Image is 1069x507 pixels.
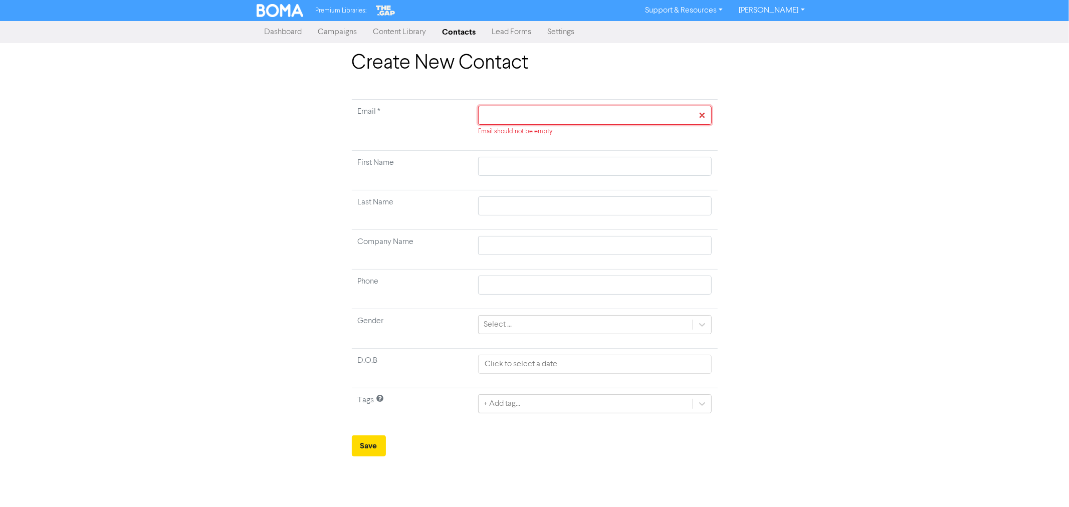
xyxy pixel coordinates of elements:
td: Gender [352,309,473,349]
iframe: Chat Widget [1019,459,1069,507]
a: [PERSON_NAME] [731,3,812,19]
td: Company Name [352,230,473,270]
a: Contacts [435,22,484,42]
input: Click to select a date [478,355,711,374]
td: Last Name [352,190,473,230]
a: Support & Resources [637,3,731,19]
div: Select ... [484,319,512,331]
a: Content Library [365,22,435,42]
a: Lead Forms [484,22,540,42]
div: + Add tag... [484,398,520,410]
td: Tags [352,388,473,428]
td: D.O.B [352,349,473,388]
td: Phone [352,270,473,309]
div: Email should not be empty [478,127,711,136]
a: Campaigns [310,22,365,42]
img: BOMA Logo [257,4,304,17]
button: Save [352,435,386,456]
td: First Name [352,151,473,190]
a: Dashboard [257,22,310,42]
img: The Gap [374,4,396,17]
h1: Create New Contact [352,51,718,75]
span: Premium Libraries: [315,8,366,14]
td: Required [352,100,473,151]
a: Settings [540,22,583,42]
